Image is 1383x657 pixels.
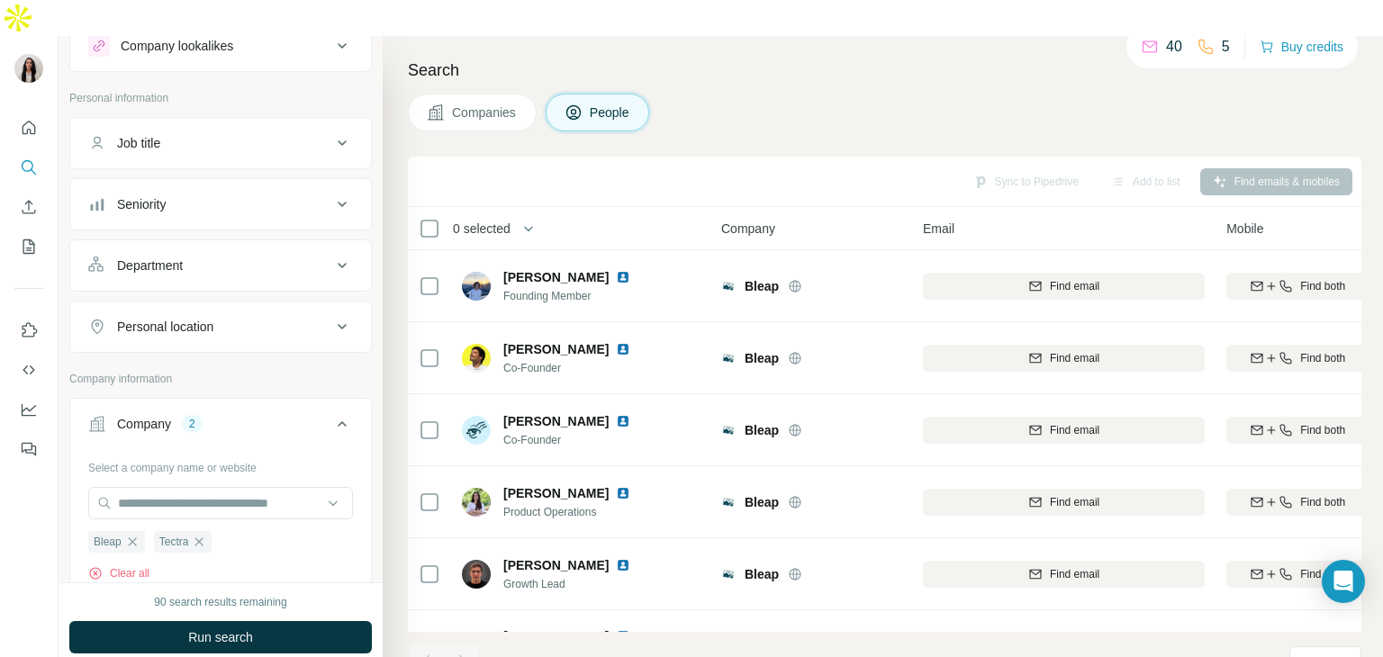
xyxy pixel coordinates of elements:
span: Growth Lead [503,576,652,592]
span: Co-Founder [503,432,652,448]
div: Company lookalikes [121,37,233,55]
div: Company [117,415,171,433]
span: [PERSON_NAME] [503,556,609,574]
span: Find email [1050,422,1099,438]
button: Company lookalikes [70,24,371,67]
span: [PERSON_NAME] [503,268,609,286]
span: Co-Founder [503,360,652,376]
span: Tectra [159,534,189,550]
p: 5 [1222,36,1230,58]
button: Find email [923,417,1205,444]
img: LinkedIn logo [616,342,630,356]
span: Bleap [94,534,122,550]
button: Find both [1226,273,1369,300]
span: Find both [1300,566,1345,582]
span: Find email [1050,566,1099,582]
button: Find both [1226,489,1369,516]
h4: Search [408,58,1361,83]
button: Clear all [88,565,149,581]
div: Department [117,256,183,274]
span: Find email [1050,278,1099,294]
div: Seniority [117,195,166,213]
button: Company2 [70,402,371,453]
span: Bleap [745,349,779,367]
img: LinkedIn logo [616,558,630,572]
button: Buy credits [1260,34,1343,59]
img: LinkedIn logo [616,486,630,500]
button: Use Surfe on LinkedIn [14,314,43,346]
span: Bleap [745,565,779,583]
p: 40 [1166,36,1182,58]
span: Find both [1300,422,1345,438]
img: LinkedIn logo [616,270,630,284]
span: Bleap [745,277,779,295]
img: Avatar [14,54,43,83]
span: Run search [188,628,253,646]
img: LinkedIn logo [616,414,630,428]
button: Find email [923,561,1205,588]
div: Personal location [117,318,213,336]
span: Find email [1050,494,1099,510]
img: Logo of Bleap [721,423,736,437]
span: 0 selected [453,220,511,238]
span: Product Operations [503,504,652,520]
span: Companies [452,103,518,121]
span: [PERSON_NAME] [503,627,609,645]
span: Company [721,220,775,238]
img: Avatar [462,272,491,301]
button: Search [14,151,43,184]
div: 90 search results remaining [154,594,286,610]
span: [PERSON_NAME] [503,340,609,358]
button: Dashboard [14,393,43,426]
span: Find email [1050,350,1099,366]
div: Job title [117,134,160,152]
img: Logo of Bleap [721,279,736,293]
span: Find both [1300,494,1345,510]
button: Department [70,244,371,287]
img: Avatar [462,560,491,589]
button: Find email [923,273,1205,300]
img: Avatar [462,344,491,373]
span: Bleap [745,421,779,439]
span: Find both [1300,350,1345,366]
button: Personal location [70,305,371,348]
button: My lists [14,230,43,263]
span: Find both [1300,278,1345,294]
button: Enrich CSV [14,191,43,223]
img: Logo of Bleap [721,567,736,581]
img: Logo of Bleap [721,495,736,509]
span: [PERSON_NAME] [503,484,609,502]
button: Find both [1226,417,1369,444]
button: Quick start [14,112,43,144]
button: Find email [923,345,1205,372]
p: Personal information [69,90,372,106]
button: Find both [1226,561,1369,588]
div: Open Intercom Messenger [1322,560,1365,603]
img: Logo of Bleap [721,351,736,365]
span: Mobile [1226,220,1263,238]
span: Founding Member [503,288,652,304]
button: Find email [923,489,1205,516]
span: [PERSON_NAME] [503,412,609,430]
span: People [590,103,631,121]
button: Run search [69,621,372,653]
img: LinkedIn logo [616,629,630,643]
div: 2 [182,416,203,432]
button: Use Surfe API [14,354,43,386]
p: Company information [69,371,372,387]
button: Seniority [70,183,371,226]
span: Bleap [745,493,779,511]
button: Feedback [14,433,43,465]
span: Email [923,220,954,238]
img: Avatar [462,488,491,517]
button: Find both [1226,345,1369,372]
img: Avatar [462,416,491,445]
div: Select a company name or website [88,453,353,476]
button: Job title [70,121,371,165]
